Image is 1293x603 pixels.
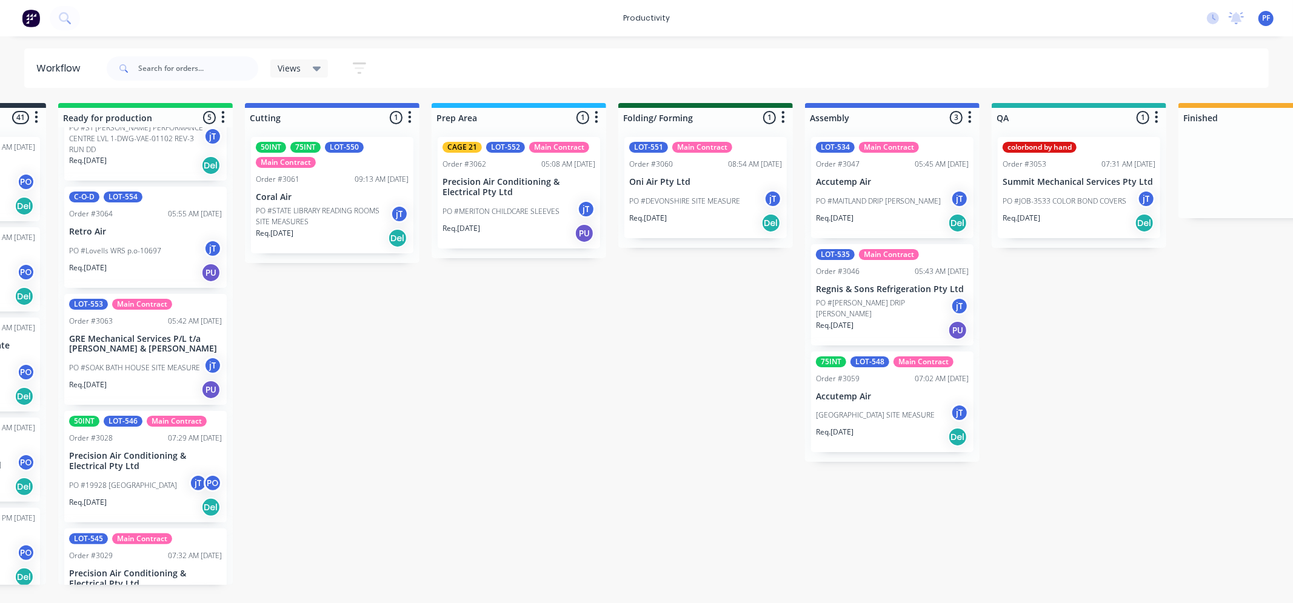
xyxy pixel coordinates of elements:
[17,453,35,471] div: PO
[256,174,299,185] div: Order #3061
[325,142,364,153] div: LOT-550
[201,263,221,282] div: PU
[69,497,107,508] p: Req. [DATE]
[388,228,407,248] div: Del
[36,61,86,76] div: Workflow
[948,321,967,340] div: PU
[256,228,293,239] p: Req. [DATE]
[112,299,172,310] div: Main Contract
[951,297,969,315] div: jT
[816,320,854,331] p: Req. [DATE]
[811,244,974,345] div: LOT-535Main ContractOrder #304605:43 AM [DATE]Regnis & Sons Refrigeration Pty LtdPO #[PERSON_NAME...
[290,142,321,153] div: 75INT
[17,263,35,281] div: PO
[64,411,227,522] div: 50INTLOT-546Main ContractOrder #302807:29 AM [DATE]Precision Air Conditioning & Electrical Pty Lt...
[104,192,142,202] div: LOT-554
[816,427,854,438] p: Req. [DATE]
[816,410,935,421] p: [GEOGRAPHIC_DATA] SITE MEASURE
[15,477,34,496] div: Del
[69,568,222,589] p: Precision Air Conditioning & Electrical Pty Ltd
[859,142,919,153] div: Main Contract
[15,387,34,406] div: Del
[69,316,113,327] div: Order #3063
[761,213,781,233] div: Del
[811,351,974,453] div: 75INTLOT-548Main ContractOrder #305907:02 AM [DATE]Accutemp Air[GEOGRAPHIC_DATA] SITE MEASUREjTRe...
[168,316,222,327] div: 05:42 AM [DATE]
[816,142,855,153] div: LOT-534
[69,550,113,561] div: Order #3029
[915,373,969,384] div: 07:02 AM [DATE]
[915,159,969,170] div: 05:45 AM [DATE]
[624,137,787,238] div: LOT-551Main ContractOrder #306008:54 AM [DATE]Oni Air Pty LtdPO #DEVONSHIRE SITE MEASUREjTReq.[DA...
[948,213,967,233] div: Del
[355,174,409,185] div: 09:13 AM [DATE]
[915,266,969,277] div: 05:43 AM [DATE]
[256,192,409,202] p: Coral Air
[69,362,200,373] p: PO #SOAK BATH HOUSE SITE MEASURE
[764,190,782,208] div: jT
[951,190,969,208] div: jT
[69,533,108,544] div: LOT-545
[17,363,35,381] div: PO
[201,156,221,175] div: Del
[168,208,222,219] div: 05:55 AM [DATE]
[1137,190,1155,208] div: jT
[256,157,316,168] div: Main Contract
[168,433,222,444] div: 07:29 AM [DATE]
[1101,159,1155,170] div: 07:31 AM [DATE]
[859,249,919,260] div: Main Contract
[575,224,594,243] div: PU
[816,213,854,224] p: Req. [DATE]
[816,196,941,207] p: PO #MAITLAND DRIP [PERSON_NAME]
[1003,196,1126,207] p: PO #JOB-3533 COLOR BOND COVERS
[1003,177,1155,187] p: Summit Mechanical Services Pty Ltd
[22,9,40,27] img: Factory
[256,205,390,227] p: PO #STATE LIBRARY READING ROOMS SITE MEASURES
[816,298,951,319] p: PO #[PERSON_NAME] DRIP [PERSON_NAME]
[948,427,967,447] div: Del
[629,196,740,207] p: PO #DEVONSHIRE SITE MEASURE
[629,177,782,187] p: Oni Air Pty Ltd
[64,187,227,288] div: C-O-DLOT-554Order #306405:55 AM [DATE]Retro AirPO #Lovells WRS p.o-10697jTReq.[DATE]PU
[204,356,222,375] div: jT
[577,200,595,218] div: jT
[811,137,974,238] div: LOT-534Main ContractOrder #304705:45 AM [DATE]Accutemp AirPO #MAITLAND DRIP [PERSON_NAME]jTReq.[D...
[629,159,673,170] div: Order #3060
[541,159,595,170] div: 05:08 AM [DATE]
[951,404,969,422] div: jT
[69,208,113,219] div: Order #3064
[201,498,221,517] div: Del
[204,474,222,492] div: PO
[69,155,107,166] p: Req. [DATE]
[1003,159,1046,170] div: Order #3053
[69,299,108,310] div: LOT-553
[104,416,142,427] div: LOT-546
[1003,213,1040,224] p: Req. [DATE]
[15,196,34,216] div: Del
[64,294,227,405] div: LOT-553Main ContractOrder #306305:42 AM [DATE]GRE Mechanical Services P/L t/a [PERSON_NAME] & [PE...
[443,206,560,217] p: PO #MERITON CHILDCARE SLEEVES
[69,192,99,202] div: C-O-D
[17,544,35,562] div: PO
[816,373,860,384] div: Order #3059
[204,127,222,145] div: jT
[443,223,480,234] p: Req. [DATE]
[278,62,301,75] span: Views
[15,567,34,587] div: Del
[629,142,668,153] div: LOT-551
[69,262,107,273] p: Req. [DATE]
[138,56,258,81] input: Search for orders...
[204,239,222,258] div: jT
[816,391,969,402] p: Accutemp Air
[251,137,413,253] div: 50INT75INTLOT-550Main ContractOrder #306109:13 AM [DATE]Coral AirPO #STATE LIBRARY READING ROOMS ...
[1135,213,1154,233] div: Del
[629,213,667,224] p: Req. [DATE]
[112,533,172,544] div: Main Contract
[69,334,222,355] p: GRE Mechanical Services P/L t/a [PERSON_NAME] & [PERSON_NAME]
[390,205,409,223] div: jT
[69,451,222,471] p: Precision Air Conditioning & Electrical Pty Ltd
[816,177,969,187] p: Accutemp Air
[816,249,855,260] div: LOT-535
[438,137,600,248] div: CAGE 21LOT-552Main ContractOrder #306205:08 AM [DATE]Precision Air Conditioning & Electrical Pty ...
[1262,13,1270,24] span: PF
